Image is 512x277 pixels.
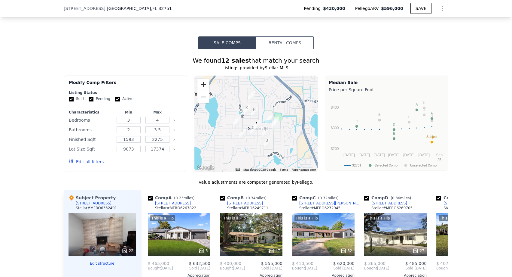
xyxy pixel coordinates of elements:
[148,195,197,201] div: Comp A
[364,261,386,266] span: $ 365,000
[220,261,241,266] span: $ 400,000
[388,153,400,157] text: [DATE]
[436,261,458,266] span: $ 407,300
[272,117,279,127] div: 1230 Hollyridge Trl
[358,153,370,157] text: [DATE]
[355,119,358,123] text: C
[265,115,272,125] div: 2631 Falmouth Rd
[264,138,270,148] div: 2318 Mohawk Trl
[393,132,395,135] text: E
[392,196,400,200] span: 0.36
[331,105,339,110] text: $400
[436,266,449,271] span: Bought
[375,163,398,167] text: Selected Comp
[379,113,380,117] text: I
[352,163,361,167] text: 32751
[331,147,339,151] text: $200
[355,5,381,11] span: Pellego ARV
[381,6,403,11] span: $596,000
[436,195,485,201] div: Comp E
[299,201,362,206] div: [STREET_ADDRESS][PERSON_NAME]
[436,2,448,14] button: Show Options
[408,115,410,119] text: L
[364,195,413,201] div: Comp D
[115,96,133,101] label: Active
[268,248,280,254] div: 47
[439,215,463,221] div: This is a Flip
[173,119,175,122] button: Clear
[316,196,341,200] span: ( miles)
[403,153,415,157] text: [DATE]
[410,163,437,167] text: Unselected Comp
[173,148,175,151] button: Clear
[243,168,276,171] span: Map data ©2025 Google
[292,168,316,171] a: Report a map error
[443,201,506,206] div: [STREET_ADDRESS][PERSON_NAME]
[69,116,113,124] div: Bedrooms
[323,5,345,11] span: $430,000
[248,91,255,101] div: 2418 Dakota Trl
[64,65,448,71] div: Listings provided by Stellar MLS .
[378,113,380,117] text: B
[242,105,249,115] div: 2333 Worthington Rd
[175,196,184,200] span: 0.23
[329,86,444,94] div: Price per Square Foot
[69,79,182,90] div: Modify Comp Filters
[155,206,196,210] div: Stellar # MFRO6267822
[148,261,169,266] span: $ 465,000
[105,5,172,11] span: , [GEOGRAPHIC_DATA]
[418,153,430,157] text: [DATE]
[244,196,269,200] span: ( miles)
[331,126,339,130] text: $300
[423,108,425,111] text: J
[220,195,269,201] div: Comp B
[294,215,319,221] div: This is a Flip
[76,206,117,210] div: Stellar # MFRO6332491
[69,261,136,266] button: Edit structure
[148,201,191,206] a: [STREET_ADDRESS]
[196,164,216,172] img: Google
[220,266,245,271] div: [DATE]
[333,261,355,266] span: $ 620,000
[189,261,210,266] span: $ 632,500
[292,201,362,206] a: [STREET_ADDRESS][PERSON_NAME]
[148,266,173,271] div: [DATE]
[367,215,391,221] div: This is a Flip
[243,105,250,115] div: 2337 Worthington Rd
[389,266,427,271] span: Sold [DATE]
[245,266,282,271] span: Sold [DATE]
[115,110,142,115] div: Min
[437,158,442,162] text: 25
[292,266,305,271] span: Bought
[64,56,448,65] div: We found that match your search
[364,266,389,271] div: [DATE]
[393,123,395,126] text: D
[292,266,317,271] div: [DATE]
[89,96,110,101] label: Pending
[248,196,256,200] span: 0.34
[173,138,175,141] button: Clear
[69,145,113,153] div: Lot Size Sqft
[122,248,133,254] div: 22
[319,196,328,200] span: 0.32
[256,36,314,49] button: Rental Comps
[329,94,444,169] svg: A chart.
[69,159,104,165] button: Edit all filters
[292,195,341,201] div: Comp C
[364,266,377,271] span: Bought
[220,266,233,271] span: Bought
[151,6,172,11] span: , FL 32751
[69,97,74,101] input: Sold
[340,248,352,254] div: 52
[155,201,191,206] div: [STREET_ADDRESS]
[76,201,111,206] div: [STREET_ADDRESS]
[198,36,256,49] button: Sale Comps
[253,120,260,130] div: 2464 Derbyshire Rd
[197,79,209,91] button: Zoom in
[371,206,413,210] div: Stellar # MFRO6269705
[236,168,240,171] button: Keyboard shortcuts
[251,107,258,117] div: 2460 Worthington Rd
[173,266,210,271] span: Sold [DATE]
[371,201,407,206] div: [STREET_ADDRESS]
[413,248,424,254] div: 27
